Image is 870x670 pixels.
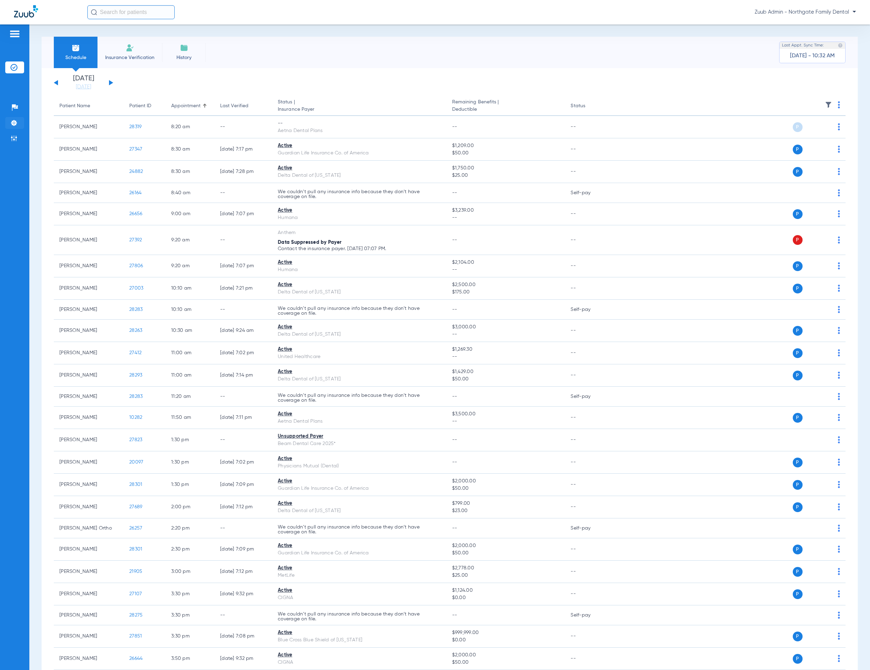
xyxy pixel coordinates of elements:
[452,549,560,557] span: $50.00
[565,342,612,364] td: --
[54,605,124,625] td: [PERSON_NAME]
[129,482,142,487] span: 28301
[278,500,441,507] div: Active
[755,9,856,16] span: Zuub Admin - Northgate Family Dental
[793,502,803,512] span: P
[215,183,272,203] td: --
[215,407,272,429] td: [DATE] 7:11 PM
[215,518,272,538] td: --
[129,437,142,442] span: 27823
[166,474,215,496] td: 1:30 PM
[129,328,142,333] span: 28263
[215,203,272,225] td: [DATE] 7:07 PM
[452,594,560,602] span: $0.00
[452,485,560,492] span: $50.00
[63,83,104,90] a: [DATE]
[54,407,124,429] td: [PERSON_NAME]
[838,262,840,269] img: group-dot-blue.svg
[793,348,803,358] span: P
[278,259,441,266] div: Active
[565,387,612,407] td: Self-pay
[126,44,134,52] img: Manual Insurance Verification
[220,102,248,110] div: Last Verified
[215,161,272,183] td: [DATE] 7:28 PM
[167,54,201,61] span: History
[166,561,215,583] td: 3:00 PM
[793,480,803,490] span: P
[278,214,441,221] div: Humana
[838,525,840,532] img: group-dot-blue.svg
[54,116,124,138] td: [PERSON_NAME]
[838,655,840,662] img: group-dot-blue.svg
[452,659,560,666] span: $50.00
[838,546,840,553] img: group-dot-blue.svg
[452,106,560,113] span: Deductible
[215,625,272,648] td: [DATE] 7:08 PM
[166,300,215,320] td: 10:10 AM
[278,207,441,214] div: Active
[565,561,612,583] td: --
[180,44,188,52] img: History
[129,394,143,399] span: 28283
[166,625,215,648] td: 3:30 PM
[54,387,124,407] td: [PERSON_NAME]
[166,648,215,670] td: 3:50 PM
[452,542,560,549] span: $2,000.00
[166,583,215,605] td: 3:30 PM
[14,5,38,17] img: Zuub Logo
[278,455,441,463] div: Active
[452,307,457,312] span: --
[278,106,441,113] span: Insurance Payer
[565,225,612,255] td: --
[54,320,124,342] td: [PERSON_NAME]
[452,331,560,338] span: --
[166,342,215,364] td: 11:00 AM
[215,225,272,255] td: --
[166,605,215,625] td: 3:30 PM
[166,138,215,161] td: 8:30 AM
[278,331,441,338] div: Delta Dental of [US_STATE]
[129,190,142,195] span: 26164
[838,210,840,217] img: group-dot-blue.svg
[54,300,124,320] td: [PERSON_NAME]
[215,364,272,387] td: [DATE] 7:14 PM
[793,589,803,599] span: P
[452,636,560,644] span: $0.00
[278,229,441,236] div: Anthem
[793,567,803,577] span: P
[91,9,97,15] img: Search Icon
[452,353,560,361] span: --
[278,410,441,418] div: Active
[54,538,124,561] td: [PERSON_NAME]
[838,436,840,443] img: group-dot-blue.svg
[166,496,215,518] td: 2:00 PM
[278,440,441,447] div: Beam Dental Care 2025*
[452,376,560,383] span: $50.00
[838,123,840,130] img: group-dot-blue.svg
[278,651,441,659] div: Active
[129,211,142,216] span: 26656
[215,605,272,625] td: --
[215,277,272,300] td: [DATE] 7:21 PM
[278,393,441,403] p: We couldn’t pull any insurance info because they don’t have coverage on file.
[129,591,142,596] span: 27107
[838,393,840,400] img: group-dot-blue.svg
[565,161,612,183] td: --
[215,320,272,342] td: [DATE] 9:24 AM
[278,246,441,251] p: Contact the insurance payer. [DATE] 07:07 PM.
[129,373,142,378] span: 28293
[166,518,215,538] td: 2:20 PM
[166,203,215,225] td: 9:00 AM
[452,507,560,515] span: $23.00
[838,612,840,619] img: group-dot-blue.svg
[452,460,457,465] span: --
[565,429,612,451] td: --
[838,189,840,196] img: group-dot-blue.svg
[452,478,560,485] span: $2,000.00
[54,625,124,648] td: [PERSON_NAME]
[166,407,215,429] td: 11:50 AM
[565,96,612,116] th: Status
[129,307,143,312] span: 28283
[278,636,441,644] div: Blue Cross Blue Shield of [US_STATE]
[166,183,215,203] td: 8:40 AM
